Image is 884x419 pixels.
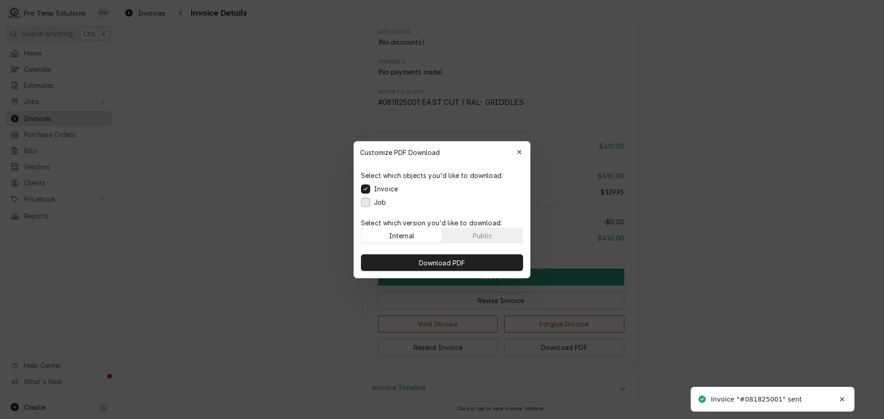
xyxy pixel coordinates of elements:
[417,258,467,267] span: Download PDF
[361,254,523,271] button: Download PDF
[354,141,530,163] div: Customize PDF Download
[473,230,492,240] div: Public
[361,171,503,180] p: Select which objects you'd like to download:
[361,218,523,228] p: Select which version you'd like to download:
[374,197,386,207] label: Job
[374,184,398,194] label: Invoice
[389,230,414,240] div: Internal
